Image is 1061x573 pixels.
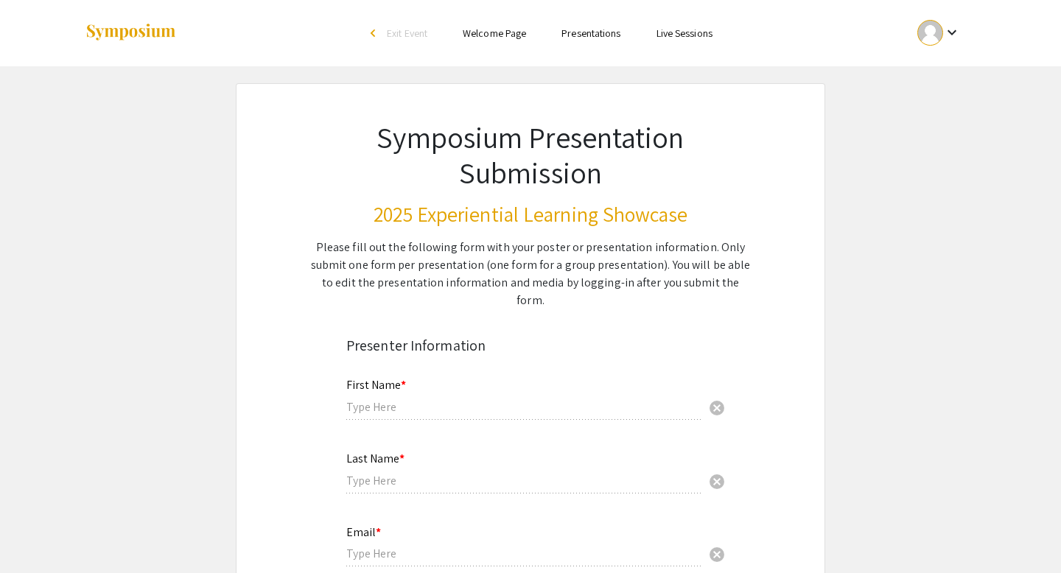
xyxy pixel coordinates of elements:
span: cancel [708,546,726,563]
span: cancel [708,399,726,417]
button: Clear [702,465,732,495]
button: Expand account dropdown [902,16,976,49]
div: Please fill out the following form with your poster or presentation information. Only submit one ... [308,239,753,309]
mat-icon: Expand account dropdown [943,24,961,41]
div: Presenter Information [346,334,715,356]
div: arrow_back_ios [371,29,379,38]
mat-label: Email [346,524,381,540]
iframe: Chat [11,507,63,562]
img: Symposium by ForagerOne [85,23,177,43]
h3: 2025 Experiential Learning Showcase [308,202,753,227]
a: Presentations [561,27,620,40]
input: Type Here [346,399,702,415]
mat-label: First Name [346,377,406,393]
button: Clear [702,539,732,569]
input: Type Here [346,546,702,561]
a: Live Sessions [656,27,712,40]
mat-label: Last Name [346,451,405,466]
button: Clear [702,392,732,421]
a: Welcome Page [463,27,526,40]
input: Type Here [346,473,702,488]
h1: Symposium Presentation Submission [308,119,753,190]
span: cancel [708,473,726,491]
span: Exit Event [387,27,427,40]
